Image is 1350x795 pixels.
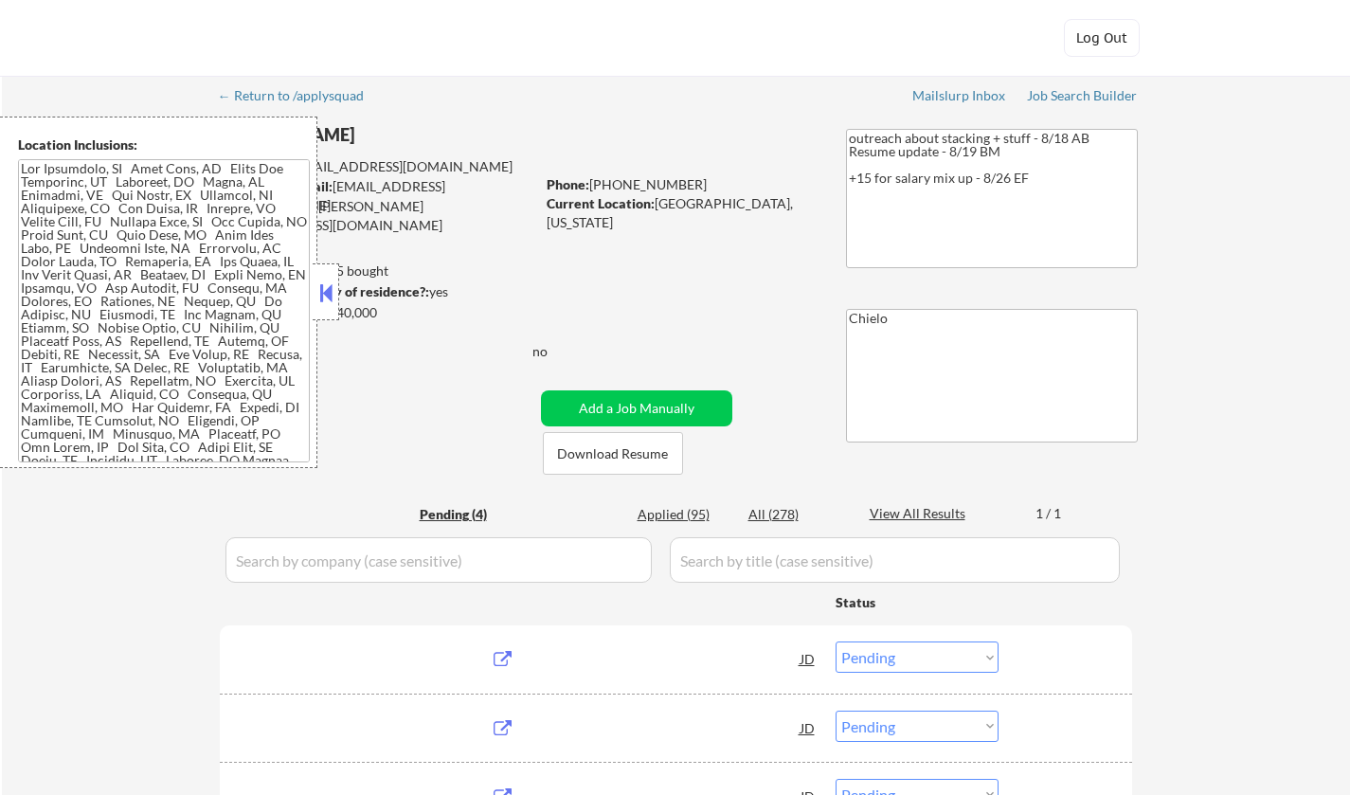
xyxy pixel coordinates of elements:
div: Status [836,585,999,619]
div: no [532,342,586,361]
strong: Phone: [547,176,589,192]
div: [PERSON_NAME] [220,123,609,147]
div: Applied (95) [638,505,732,524]
div: Pending (4) [420,505,514,524]
button: Download Resume [543,432,683,475]
div: [PERSON_NAME][EMAIL_ADDRESS][DOMAIN_NAME] [220,197,534,234]
div: $240,000 [219,303,534,322]
input: Search by company (case sensitive) [225,537,652,583]
div: View All Results [870,504,971,523]
input: Search by title (case sensitive) [670,537,1120,583]
button: Log Out [1064,19,1140,57]
div: 1 / 1 [1035,504,1079,523]
div: Location Inclusions: [18,136,310,154]
div: [PHONE_NUMBER] [547,175,815,194]
div: Mailslurp Inbox [912,89,1007,102]
div: Job Search Builder [1027,89,1138,102]
div: JD [799,711,818,745]
div: All (278) [748,505,843,524]
div: 95 sent / 215 bought [219,262,534,280]
div: [GEOGRAPHIC_DATA], [US_STATE] [547,194,815,231]
strong: Current Location: [547,195,655,211]
a: ← Return to /applysquad [218,88,382,107]
div: yes [219,282,529,301]
div: [EMAIL_ADDRESS][DOMAIN_NAME] [221,157,534,176]
div: [EMAIL_ADDRESS][DOMAIN_NAME] [221,177,534,214]
a: Mailslurp Inbox [912,88,1007,107]
div: JD [799,641,818,676]
div: ← Return to /applysquad [218,89,382,102]
a: Job Search Builder [1027,88,1138,107]
button: Add a Job Manually [541,390,732,426]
